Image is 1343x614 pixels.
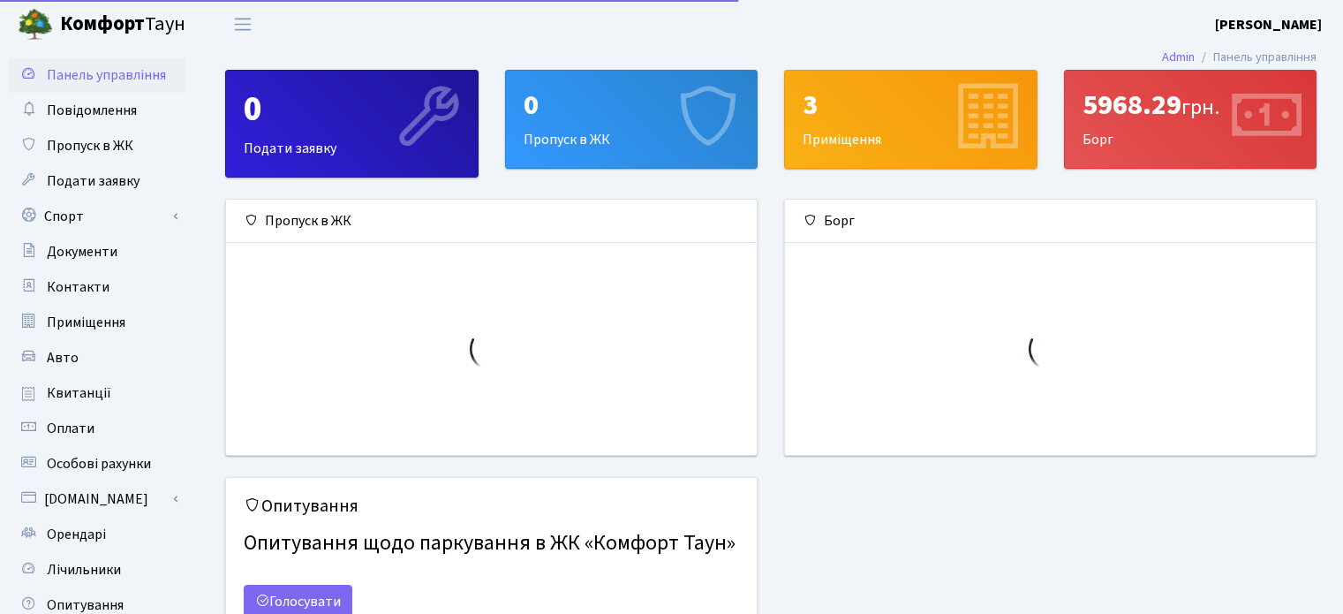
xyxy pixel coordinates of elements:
div: Пропуск в ЖК [226,200,757,243]
a: Оплати [9,411,185,446]
a: Орендарі [9,517,185,552]
nav: breadcrumb [1136,39,1343,76]
a: Лічильники [9,552,185,587]
a: 0Пропуск в ЖК [505,70,758,169]
a: 0Подати заявку [225,70,479,178]
a: Документи [9,234,185,269]
div: Подати заявку [226,71,478,177]
span: Контакти [47,277,109,297]
a: Повідомлення [9,93,185,128]
span: Оплати [47,419,94,438]
a: Admin [1162,48,1195,66]
h5: Опитування [244,496,739,517]
div: 3 [803,88,1019,122]
b: Комфорт [60,10,145,38]
a: 3Приміщення [784,70,1037,169]
a: Авто [9,340,185,375]
div: Борг [785,200,1316,243]
div: 0 [524,88,740,122]
div: 5968.29 [1083,88,1299,122]
span: Таун [60,10,185,40]
a: Спорт [9,199,185,234]
a: Пропуск в ЖК [9,128,185,163]
a: Подати заявку [9,163,185,199]
span: Панель управління [47,65,166,85]
span: Особові рахунки [47,454,151,474]
span: Орендарі [47,525,106,544]
a: Контакти [9,269,185,305]
span: Документи [47,242,117,262]
div: Пропуск в ЖК [506,71,758,168]
div: Приміщення [785,71,1037,168]
b: [PERSON_NAME] [1215,15,1322,34]
a: Особові рахунки [9,446,185,481]
span: Приміщення [47,313,125,332]
img: logo.png [18,7,53,42]
span: грн. [1181,92,1219,123]
span: Повідомлення [47,101,137,120]
a: [PERSON_NAME] [1215,14,1322,35]
span: Квитанції [47,383,111,403]
a: [DOMAIN_NAME] [9,481,185,517]
button: Переключити навігацію [221,10,265,39]
span: Пропуск в ЖК [47,136,133,155]
span: Авто [47,348,79,368]
span: Лічильники [47,560,121,580]
span: Подати заявку [47,171,140,191]
div: 0 [244,88,460,131]
a: Квитанції [9,375,185,411]
a: Панель управління [9,57,185,93]
div: Борг [1065,71,1317,168]
li: Панель управління [1195,48,1317,67]
a: Приміщення [9,305,185,340]
h4: Опитування щодо паркування в ЖК «Комфорт Таун» [244,524,739,564]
